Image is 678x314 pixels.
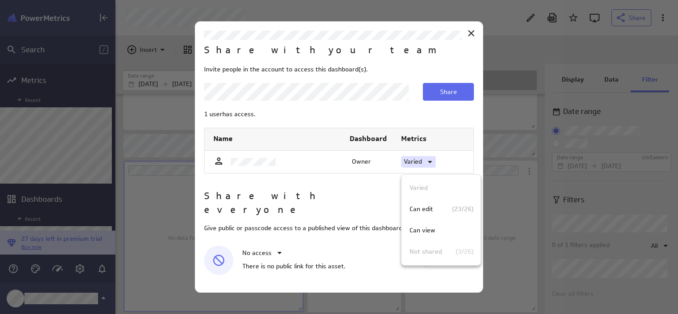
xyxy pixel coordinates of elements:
[444,247,473,256] p: (3/26)
[441,204,473,214] p: (23/26)
[410,247,442,256] p: Not shared
[410,204,433,214] p: Can edit
[410,183,428,192] p: Varied
[402,241,481,263] div: Not shared
[402,177,481,199] div: Varied
[410,226,435,235] p: Can view
[402,199,481,220] div: Can edit
[402,220,481,241] div: Can view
